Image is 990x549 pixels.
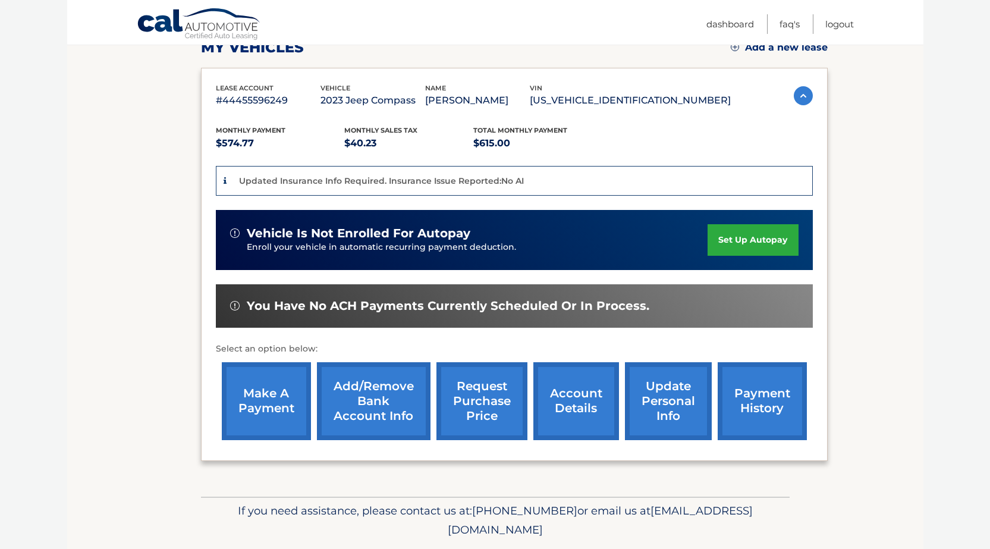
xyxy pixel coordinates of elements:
a: Logout [825,14,854,34]
span: Total Monthly Payment [473,126,567,134]
p: $615.00 [473,135,602,152]
img: alert-white.svg [230,228,240,238]
a: update personal info [625,362,712,440]
span: lease account [216,84,274,92]
p: Updated Insurance Info Required. Insurance Issue Reported:No AI [239,175,524,186]
h2: my vehicles [201,39,304,57]
a: FAQ's [780,14,800,34]
p: 2023 Jeep Compass [320,92,425,109]
span: vehicle is not enrolled for autopay [247,226,470,241]
a: Add a new lease [731,42,828,54]
img: accordion-active.svg [794,86,813,105]
a: request purchase price [436,362,527,440]
p: Enroll your vehicle in automatic recurring payment deduction. [247,241,708,254]
p: $574.77 [216,135,345,152]
p: $40.23 [344,135,473,152]
p: If you need assistance, please contact us at: or email us at [209,501,782,539]
span: vin [530,84,542,92]
span: Monthly sales Tax [344,126,417,134]
img: add.svg [731,43,739,51]
img: alert-white.svg [230,301,240,310]
a: Cal Automotive [137,8,262,42]
p: [PERSON_NAME] [425,92,530,109]
a: account details [533,362,619,440]
a: set up autopay [708,224,798,256]
a: payment history [718,362,807,440]
p: [US_VEHICLE_IDENTIFICATION_NUMBER] [530,92,731,109]
span: [PHONE_NUMBER] [472,504,577,517]
a: Dashboard [706,14,754,34]
span: name [425,84,446,92]
p: #44455596249 [216,92,320,109]
a: Add/Remove bank account info [317,362,430,440]
p: Select an option below: [216,342,813,356]
span: vehicle [320,84,350,92]
span: You have no ACH payments currently scheduled or in process. [247,299,649,313]
a: make a payment [222,362,311,440]
span: Monthly Payment [216,126,285,134]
